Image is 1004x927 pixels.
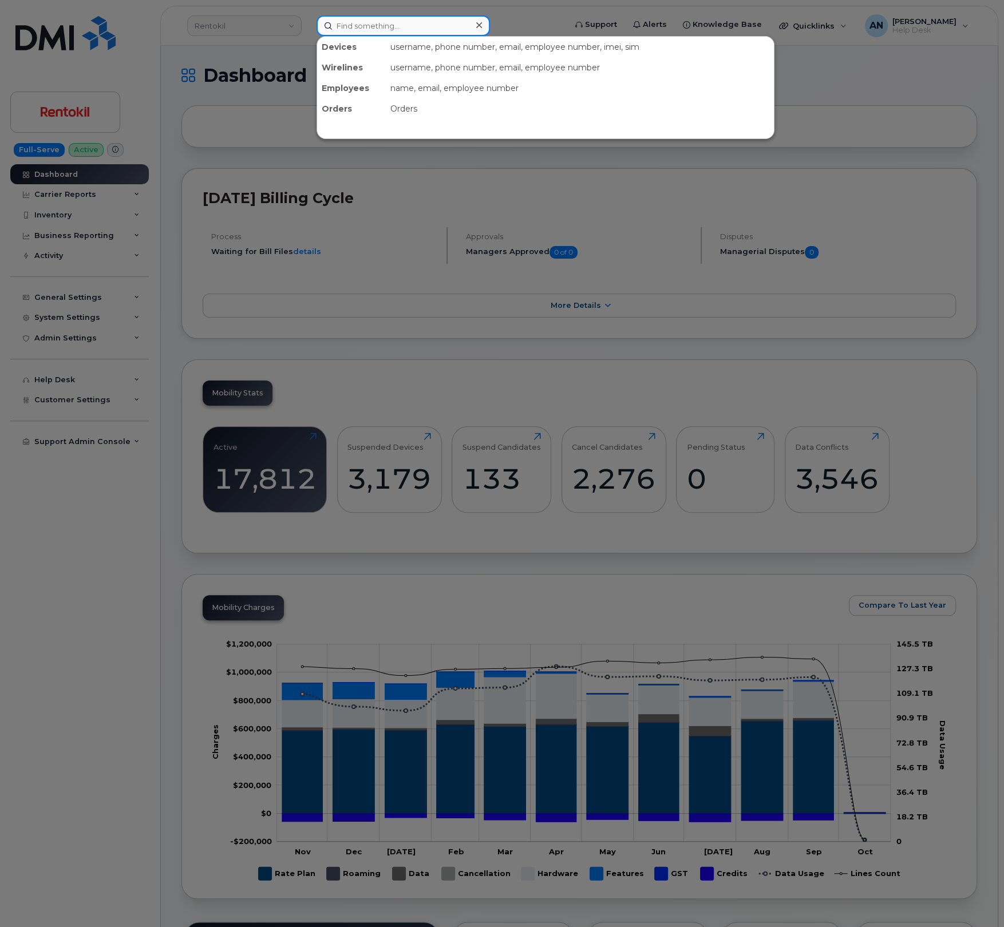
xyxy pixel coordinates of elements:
iframe: Messenger Launcher [954,877,995,918]
div: Orders [386,98,774,119]
div: username, phone number, email, employee number, imei, sim [386,37,774,57]
div: name, email, employee number [386,78,774,98]
div: username, phone number, email, employee number [386,57,774,78]
div: Wirelines [317,57,386,78]
div: Orders [317,98,386,119]
div: Devices [317,37,386,57]
div: Employees [317,78,386,98]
